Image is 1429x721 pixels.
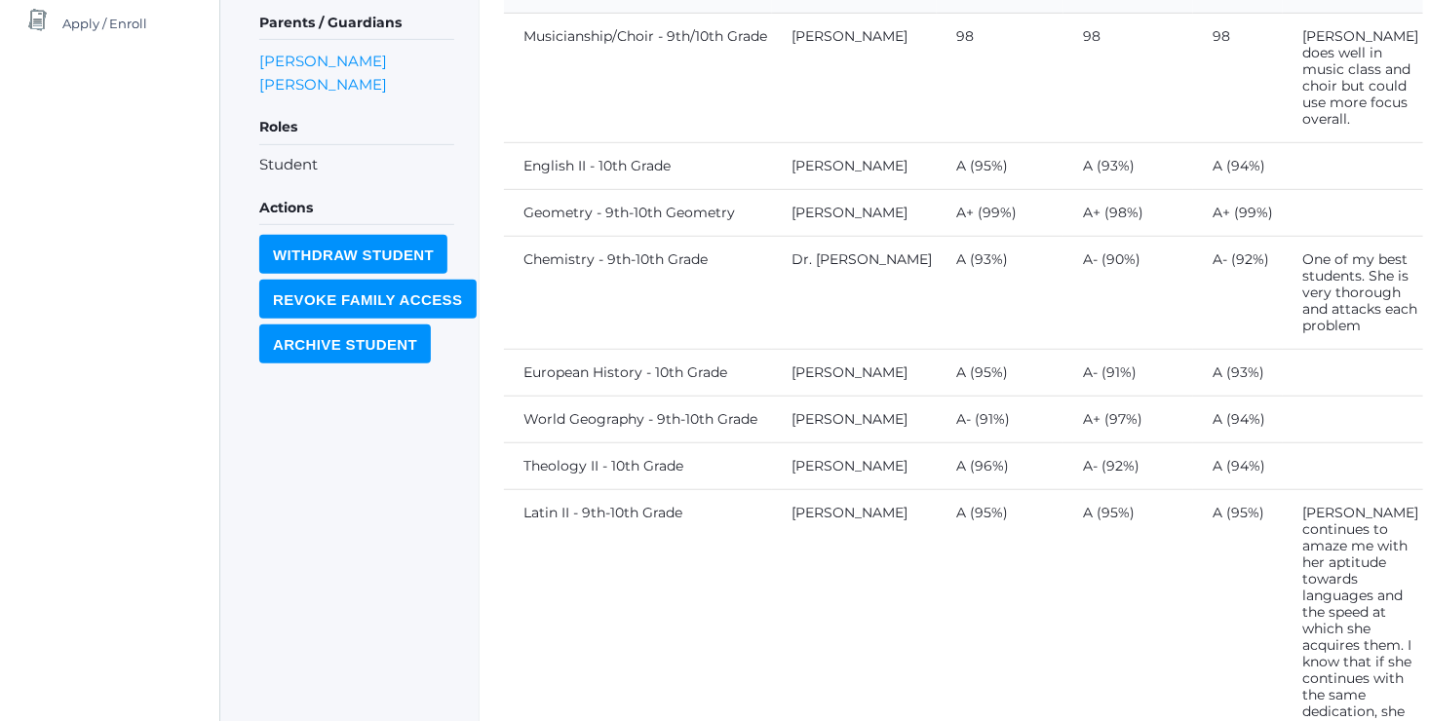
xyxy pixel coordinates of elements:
input: Revoke Family Access [259,280,477,319]
td: A (94%) [1193,443,1283,490]
td: A+ (99%) [1193,190,1283,237]
td: A (95%) [937,143,1063,190]
td: A- (91%) [937,397,1063,443]
input: Withdraw Student [259,235,447,274]
a: Latin II - 9th-10th Grade [523,504,682,521]
li: Student [259,154,454,176]
td: One of my best students. She is very thorough and attacks each problem [1283,237,1423,350]
h5: Roles [259,111,454,144]
td: A (93%) [1063,143,1193,190]
a: [PERSON_NAME] [792,27,908,45]
td: A- (90%) [1063,237,1193,350]
td: 98 [937,14,1063,143]
td: A (96%) [937,443,1063,490]
a: [PERSON_NAME] [259,75,387,94]
a: [PERSON_NAME] [792,410,908,428]
td: A (95%) [937,350,1063,397]
td: 98 [1193,14,1283,143]
h5: Actions [259,192,454,225]
td: [PERSON_NAME] does well in music class and choir but could use more focus overall. [1283,14,1423,143]
td: A+ (98%) [1063,190,1193,237]
a: Musicianship/Choir - 9th/10th Grade [523,27,767,45]
a: Chemistry - 9th-10th Grade [523,250,708,268]
td: A- (91%) [1063,350,1193,397]
a: Geometry - 9th-10th Geometry [523,204,735,221]
a: [PERSON_NAME] [792,504,908,521]
h5: Parents / Guardians [259,7,454,40]
a: [PERSON_NAME] [792,363,908,381]
a: [PERSON_NAME] [259,52,387,70]
a: Dr. [PERSON_NAME] [792,250,932,268]
td: A (93%) [1193,350,1283,397]
a: Theology II - 10th Grade [523,457,683,474]
a: English II - 10th Grade [523,157,671,174]
a: European History - 10th Grade [523,363,727,381]
td: A (94%) [1193,397,1283,443]
a: [PERSON_NAME] [792,157,908,174]
td: A- (92%) [1193,237,1283,350]
td: A+ (97%) [1063,397,1193,443]
a: [PERSON_NAME] [792,457,908,474]
td: A (93%) [937,237,1063,350]
a: [PERSON_NAME] [792,204,908,221]
td: A- (92%) [1063,443,1193,490]
a: World Geography - 9th-10th Grade [523,410,757,428]
input: Archive Student [259,324,431,363]
td: A (94%) [1193,143,1283,190]
td: A+ (99%) [937,190,1063,237]
td: 98 [1063,14,1193,143]
span: Apply / Enroll [62,4,147,43]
